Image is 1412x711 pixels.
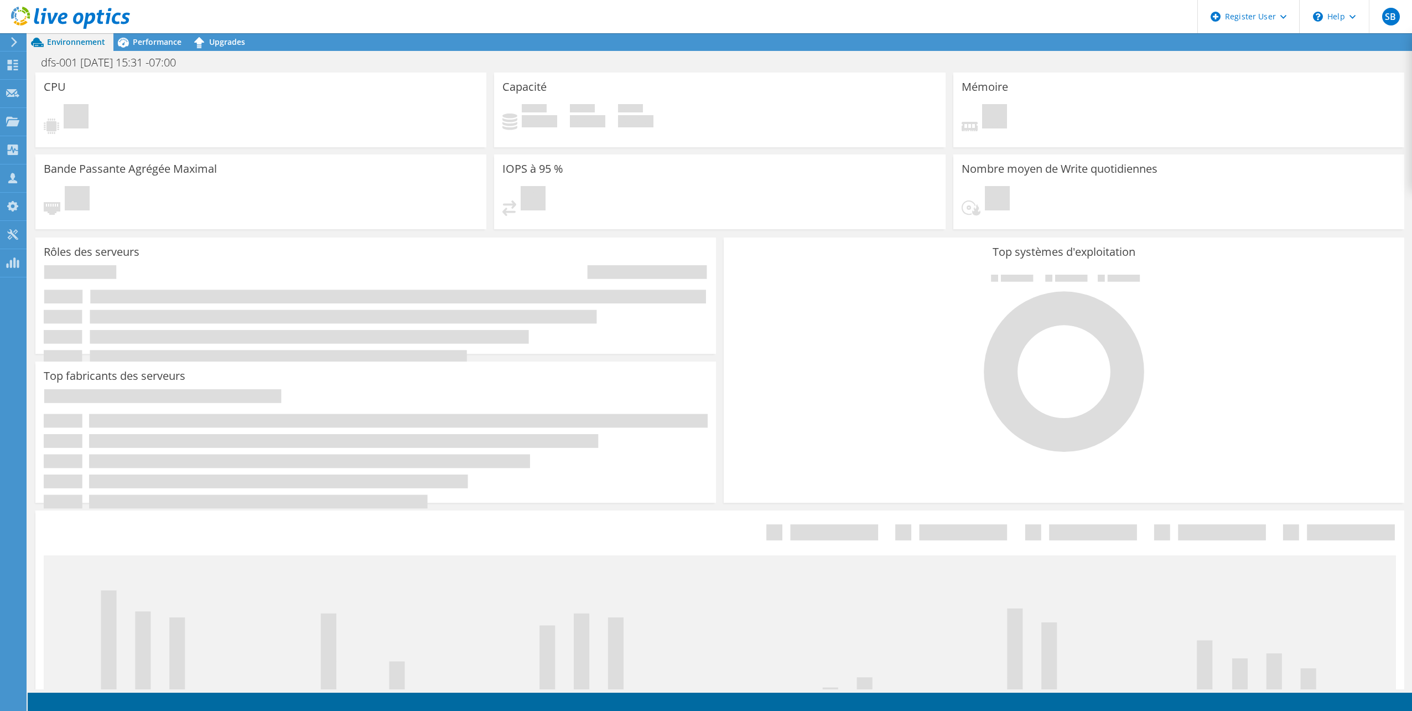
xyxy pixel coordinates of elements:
[209,37,245,47] span: Upgrades
[522,104,547,115] span: Utilisé
[982,104,1007,131] span: En attente
[732,246,1396,258] h3: Top systèmes d'exploitation
[44,370,185,382] h3: Top fabricants des serveurs
[36,56,193,69] h1: dfs-001 [DATE] 15:31 -07:00
[522,115,557,127] h4: 0 Gio
[64,104,89,131] span: En attente
[962,163,1157,175] h3: Nombre moyen de Write quotidiennes
[985,186,1010,213] span: En attente
[65,186,90,213] span: En attente
[44,81,66,93] h3: CPU
[570,104,595,115] span: Espace libre
[502,163,563,175] h3: IOPS à 95 %
[1313,12,1323,22] svg: \n
[44,246,139,258] h3: Rôles des serveurs
[521,186,546,213] span: En attente
[47,37,105,47] span: Environnement
[1382,8,1400,25] span: SB
[44,163,217,175] h3: Bande Passante Agrégée Maximal
[133,37,181,47] span: Performance
[618,115,653,127] h4: 0 Gio
[962,81,1008,93] h3: Mémoire
[502,81,547,93] h3: Capacité
[618,104,643,115] span: Total
[570,115,605,127] h4: 0 Gio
